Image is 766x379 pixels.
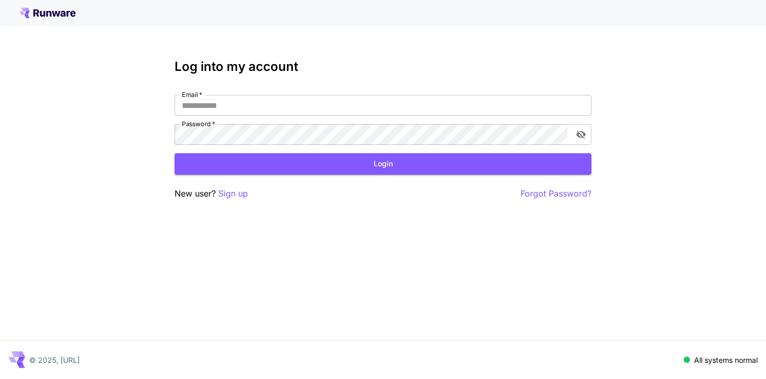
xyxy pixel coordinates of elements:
[182,90,202,99] label: Email
[29,354,80,365] p: © 2025, [URL]
[175,187,248,200] p: New user?
[182,119,215,128] label: Password
[572,125,590,144] button: toggle password visibility
[694,354,758,365] p: All systems normal
[175,153,591,175] button: Login
[521,187,591,200] button: Forgot Password?
[175,59,591,74] h3: Log into my account
[218,187,248,200] button: Sign up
